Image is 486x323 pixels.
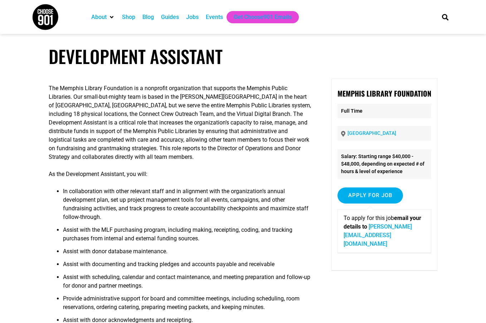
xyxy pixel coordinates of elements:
a: Events [206,13,223,21]
li: Assist with the MLF purchasing program, including making, receipting, coding, and tracking purcha... [63,226,312,247]
input: Apply for job [337,187,403,204]
div: Search [439,11,451,23]
a: Shop [122,13,135,21]
p: Full Time [337,104,432,118]
li: Assist with donor database maintenance. [63,247,312,260]
a: Get Choose901 Emails [234,13,292,21]
li: In collaboration with other relevant staff and in alignment with the organization’s annual develo... [63,187,312,226]
li: Assist with documenting and tracking pledges and accounts payable and receivable [63,260,312,273]
div: About [88,11,118,23]
strong: Memphis Library Foundation [337,88,431,99]
li: Assist with scheduling, calendar and contact maintenance, and meeting preparation and follow-up f... [63,273,312,294]
h1: Development Assistant [49,46,437,67]
a: Blog [142,13,154,21]
p: As the Development Assistant, you will: [49,170,312,178]
p: The Memphis Library Foundation is a nonprofit organization that supports the Memphis Public Libra... [49,84,312,161]
li: Salary: Starting range $40,000 - $48,000, depending on expected # of hours & level of experience [337,149,432,179]
li: Provide administrative support for board and committee meetings, including scheduling, room reser... [63,294,312,316]
a: Jobs [186,13,199,21]
a: About [91,13,107,21]
p: To apply for this job [344,214,426,248]
nav: Main nav [88,11,430,23]
a: [PERSON_NAME][EMAIL_ADDRESS][DOMAIN_NAME] [344,223,412,247]
a: [GEOGRAPHIC_DATA] [348,130,396,136]
a: Guides [161,13,179,21]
